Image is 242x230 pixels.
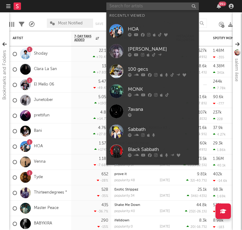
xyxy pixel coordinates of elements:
div: 73.5k [197,157,207,161]
div: 8.3k [199,219,207,223]
a: prove it [114,173,127,176]
a: Tyde [34,175,43,180]
span: +32.5 % [195,164,206,167]
span: -11.4 % [196,71,206,74]
div: -15 % [97,225,108,229]
div: 402k [213,172,222,176]
div: 290 [101,219,108,223]
a: Thirteendegrees ° [34,190,67,195]
div: Bookmarks and Folders [1,50,8,100]
div: popularity: 48 [114,179,135,182]
div: 1.69k [213,194,226,198]
a: BABYKIRA [34,221,52,226]
span: +149 % [195,148,206,152]
div: [DATE] [160,210,170,213]
button: Save [95,22,103,26]
span: Most Notified [58,21,83,25]
div: ifelldown [114,219,170,222]
span: 32 [190,179,194,182]
div: ( ) [183,163,207,167]
div: Black Sabbath [128,146,196,153]
div: Exotic Strippaz [114,188,170,191]
div: 107k [198,111,207,115]
div: 99 + [219,2,226,6]
a: 100 gecs [106,61,199,81]
div: MONK [128,86,196,93]
span: 465 [187,164,194,167]
div: -36.7 % [94,209,108,213]
div: -7.68 % [94,163,108,167]
div: 244k [213,80,222,84]
a: Exotic Strippaz [114,188,138,191]
div: 528 [101,188,108,192]
a: El Mello 06 [34,82,54,87]
div: Recently Viewed [109,12,196,19]
div: 4.27k [213,132,226,136]
a: [PERSON_NAME] [106,41,199,61]
div: popularity: 0 [114,225,133,228]
a: HOA [106,21,199,41]
span: 20 [191,225,195,229]
div: prove it [114,173,170,176]
a: prettifun [34,113,50,118]
span: -40.7 % [195,179,206,182]
div: 100 gecs [128,65,196,73]
a: Master Peace [34,206,59,211]
div: 435 [101,203,108,207]
div: ( ) [187,225,207,229]
div: -183 [213,225,224,229]
div: Artist [13,36,59,40]
div: 40.1k [213,163,226,167]
div: 21.6k [197,126,207,130]
div: 8.98k [213,219,224,223]
div: -35 % [97,194,108,198]
div: +7.83 % [93,70,108,74]
div: 1.36M [213,157,224,161]
div: 88.6k [196,64,207,68]
span: +549 % [195,56,206,59]
div: ( ) [186,178,207,182]
div: -14.6k [213,179,227,183]
div: -28 % [97,178,108,182]
div: 44.8k [196,203,207,207]
span: 7-Day Fans Added [74,35,94,42]
div: -12.1k [213,210,226,214]
div: -355 [213,55,224,59]
div: 22.1k [99,49,108,53]
span: -43 % [198,194,206,198]
div: 237k [213,111,222,115]
div: 228 [213,117,223,121]
a: ifelldown [114,219,129,222]
div: 60k [200,141,207,145]
div: [DATE] [160,179,170,182]
div: 4.38M [213,64,224,68]
div: +14.7 % [93,117,108,121]
div: +70.4 % [93,55,108,59]
a: Bani [34,128,42,134]
div: 527k [198,49,207,53]
div: [DATE] [160,225,170,228]
div: 1.18k [99,157,108,161]
div: Edit Columns [9,15,14,33]
div: 7avana [128,106,196,113]
div: 652 [101,172,108,176]
div: 4.76k [98,126,108,130]
a: Shoday [34,51,47,56]
span: -16.7 % [195,225,206,229]
div: [PERSON_NAME] [128,45,196,53]
span: 346 [191,194,197,198]
span: -27.8 % [195,102,206,105]
div: 1.57k [99,141,108,145]
div: 4.8k [100,111,108,115]
div: 37.9k [213,126,223,130]
div: popularity: 40 [114,210,135,213]
span: 232 [189,210,195,213]
div: -777 [213,102,224,106]
span: -19.9 % [195,133,206,136]
div: ( ) [187,194,207,198]
a: Clara La San [34,67,57,72]
div: popularity: 57 [114,163,134,167]
div: 98.3k [213,188,223,192]
div: -49.4 % [93,86,108,90]
div: 29.3k [213,141,223,145]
